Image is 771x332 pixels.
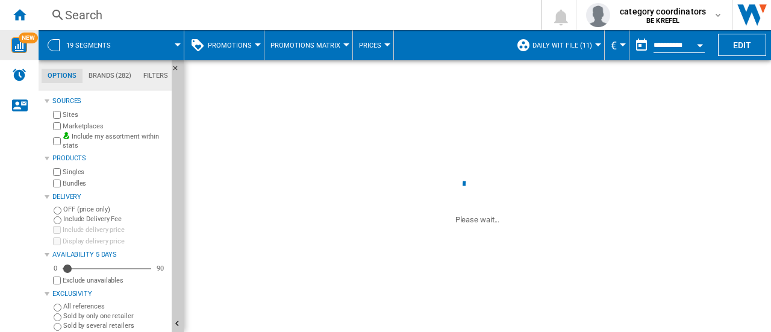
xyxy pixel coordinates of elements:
button: 19 segments [66,30,123,60]
label: Bundles [63,179,167,188]
label: Sites [63,110,167,119]
md-menu: Currency [605,30,629,60]
input: Include my assortment within stats [53,134,61,149]
input: Sold by several retailers [54,323,61,331]
span: Prices [359,42,381,49]
button: Edit [718,34,766,56]
div: 19 segments [45,30,178,60]
button: md-calendar [629,33,654,57]
input: OFF (price only) [54,207,61,215]
label: OFF (price only) [63,205,167,214]
label: Exclude unavailables [63,276,167,285]
div: Promotions [190,30,258,60]
img: alerts-logo.svg [12,67,27,82]
label: All references [63,302,167,311]
label: Singles [63,168,167,177]
button: Promotions [208,30,258,60]
div: 90 [154,264,167,273]
ng-transclude: Please wait... [455,215,500,224]
button: Promotions Matrix [270,30,346,60]
button: Prices [359,30,387,60]
div: Search [65,7,510,23]
button: € [611,30,623,60]
span: category coordinators [620,5,706,17]
div: 0 [51,264,60,273]
md-slider: Availability [63,263,151,275]
div: Delivery [52,192,167,202]
span: € [611,39,617,52]
img: mysite-bg-18x18.png [63,132,70,139]
div: Exclusivity [52,289,167,299]
input: All references [54,304,61,312]
div: Availability 5 Days [52,250,167,260]
label: Sold by several retailers [63,321,167,330]
md-tab-item: Brands (282) [83,69,137,83]
label: Display delivery price [63,237,167,246]
input: Sites [53,111,61,119]
input: Bundles [53,180,61,187]
label: Marketplaces [63,122,167,131]
span: 19 segments [66,42,111,49]
input: Singles [53,168,61,176]
span: Promotions Matrix [270,42,340,49]
div: Products [52,154,167,163]
span: Daily WIT File (11) [532,42,592,49]
b: BE KREFEL [646,17,679,25]
input: Display delivery price [53,277,61,284]
label: Include my assortment within stats [63,132,167,151]
button: Hide [172,60,186,82]
span: Promotions [208,42,252,49]
label: Include delivery price [63,225,167,234]
div: Sources [52,96,167,106]
button: Open calendar [689,33,711,54]
label: Include Delivery Fee [63,215,167,224]
input: Include delivery price [53,226,61,234]
div: Daily WIT File (11) [516,30,598,60]
input: Include Delivery Fee [54,216,61,224]
button: Daily WIT File (11) [532,30,598,60]
span: NEW [19,33,38,43]
md-tab-item: Options [42,69,83,83]
input: Display delivery price [53,237,61,245]
input: Marketplaces [53,122,61,130]
img: wise-card.svg [11,37,27,53]
label: Sold by only one retailer [63,312,167,321]
img: profile.jpg [586,3,610,27]
input: Sold by only one retailer [54,313,61,321]
md-tab-item: Filters [137,69,174,83]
